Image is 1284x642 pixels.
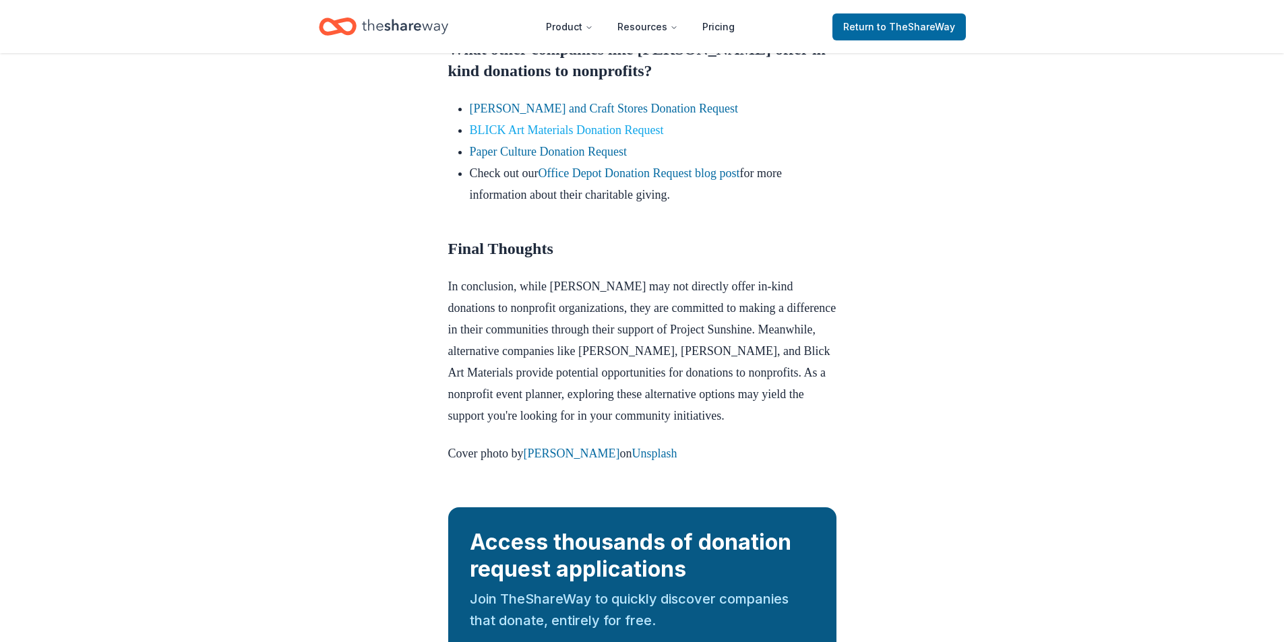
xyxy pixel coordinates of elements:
[524,447,620,460] a: [PERSON_NAME]
[448,276,836,426] p: In conclusion, while [PERSON_NAME] may not directly offer in-kind donations to nonprofit organiza...
[535,11,745,42] nav: Main
[535,13,604,40] button: Product
[877,21,955,32] span: to TheShareWay
[448,238,836,259] h2: Final Thoughts
[470,123,664,137] a: BLICK Art Materials Donation Request
[470,588,815,631] div: Join TheShareWay to quickly discover companies that donate, entirely for free.
[632,447,677,460] a: Unsplash
[607,13,689,40] button: Resources
[470,162,836,205] li: Check out our for more information about their charitable giving.
[319,11,448,42] a: Home
[448,38,836,82] h2: What other companies like [PERSON_NAME] offer in-kind donations to nonprofits?
[692,13,745,40] a: Pricing
[448,443,836,464] p: Cover photo by on
[538,166,739,180] a: Office Depot Donation Request blog post
[470,145,627,158] a: Paper Culture Donation Request
[832,13,966,40] a: Returnto TheShareWay
[843,19,955,35] span: Return
[470,529,815,583] div: Access thousands of donation request applications
[470,102,738,115] a: [PERSON_NAME] and Craft Stores Donation Request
